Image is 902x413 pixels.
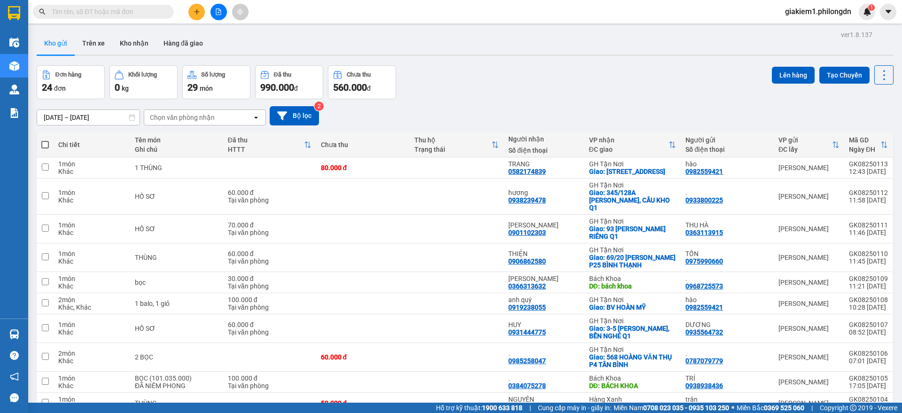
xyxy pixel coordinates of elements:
[37,110,140,125] input: Select a date range.
[58,221,125,229] div: 1 món
[685,221,769,229] div: THU HÀ
[774,132,844,157] th: Toggle SortBy
[42,82,52,93] span: 24
[58,257,125,265] div: Khác
[228,374,311,382] div: 100.000 đ
[778,146,832,153] div: ĐC lấy
[508,229,546,236] div: 0901102303
[135,225,218,233] div: HỒ SƠ
[508,304,546,311] div: 0919238055
[255,65,323,99] button: Đã thu990.000đ
[112,32,156,55] button: Kho nhận
[849,357,888,365] div: 07:01 [DATE]
[135,279,218,286] div: bọc
[778,279,840,286] div: [PERSON_NAME]
[228,382,311,390] div: Tại văn phòng
[228,328,311,336] div: Tại văn phòng
[685,160,769,168] div: hào
[508,160,580,168] div: TRANG
[237,8,243,15] span: aim
[347,71,371,78] div: Chưa thu
[228,189,311,196] div: 60.000 đ
[685,374,769,382] div: TRÍ
[849,374,888,382] div: GK08250105
[58,168,125,175] div: Khác
[849,160,888,168] div: GK08250113
[508,275,580,282] div: minh trí
[58,189,125,196] div: 1 món
[589,282,676,290] div: DĐ: bách khoa
[685,136,769,144] div: Người gửi
[508,282,546,290] div: 0366313632
[868,4,875,11] sup: 1
[584,132,681,157] th: Toggle SortBy
[58,350,125,357] div: 2 món
[685,189,769,196] div: .
[182,65,250,99] button: Số lượng29món
[10,372,19,381] span: notification
[508,328,546,336] div: 0931444775
[508,168,546,175] div: 0582174839
[850,405,856,411] span: copyright
[9,85,19,94] img: warehouse-icon
[589,136,669,144] div: VP nhận
[187,82,198,93] span: 29
[849,296,888,304] div: GK08250108
[135,164,218,171] div: 1 THÙNG
[228,146,304,153] div: HTTT
[508,396,580,403] div: NGUYÊN
[228,257,311,265] div: Tại văn phòng
[731,406,734,410] span: ⚪️
[10,393,19,402] span: message
[414,136,491,144] div: Thu hộ
[39,8,46,15] span: search
[228,282,311,290] div: Tại văn phòng
[367,85,371,92] span: đ
[508,357,546,365] div: 0985258047
[135,399,218,407] div: THÙNG
[135,136,218,144] div: Tên món
[508,321,580,328] div: HUY
[589,396,676,403] div: Hàng Xanh
[589,218,676,225] div: GH Tận Nơi
[589,254,676,269] div: Giao: 69/20 NGUYỄN GIA TRÍ P25 BÌNH THẠNH
[778,6,859,17] span: giakiem1.philongdn
[589,246,676,254] div: GH Tận Nơi
[589,189,676,211] div: Giao: 345/128A TRẦN HƯNG ĐẠO, CẦU KHO Q1
[58,321,125,328] div: 1 món
[232,4,249,20] button: aim
[841,30,872,40] div: ver 1.8.137
[529,403,531,413] span: |
[58,382,125,390] div: Khác
[778,399,840,407] div: [PERSON_NAME]
[849,250,888,257] div: GK08250110
[778,300,840,307] div: [PERSON_NAME]
[333,82,367,93] span: 560.000
[194,8,200,15] span: plus
[538,403,611,413] span: Cung cấp máy in - giấy in:
[737,403,804,413] span: Miền Bắc
[685,304,723,311] div: 0982559421
[228,275,311,282] div: 30.000 đ
[849,229,888,236] div: 11:46 [DATE]
[589,160,676,168] div: GH Tận Nơi
[508,196,546,204] div: 0938239478
[508,221,580,229] div: NGỌC TRINH
[228,136,304,144] div: Đã thu
[589,168,676,175] div: Giao: 175 BA ĐÌNH P8 Q8
[58,296,125,304] div: 2 món
[508,189,580,196] div: hương
[321,141,405,148] div: Chưa thu
[778,353,840,361] div: [PERSON_NAME]
[228,250,311,257] div: 60.000 đ
[228,296,311,304] div: 100.000 đ
[772,67,815,84] button: Lên hàng
[135,374,218,382] div: BỌC (101.035.000)
[863,8,871,16] img: icon-new-feature
[884,8,893,16] span: caret-down
[58,304,125,311] div: Khác, Khác
[849,146,880,153] div: Ngày ĐH
[849,282,888,290] div: 11:21 [DATE]
[849,168,888,175] div: 12:43 [DATE]
[685,275,769,282] div: .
